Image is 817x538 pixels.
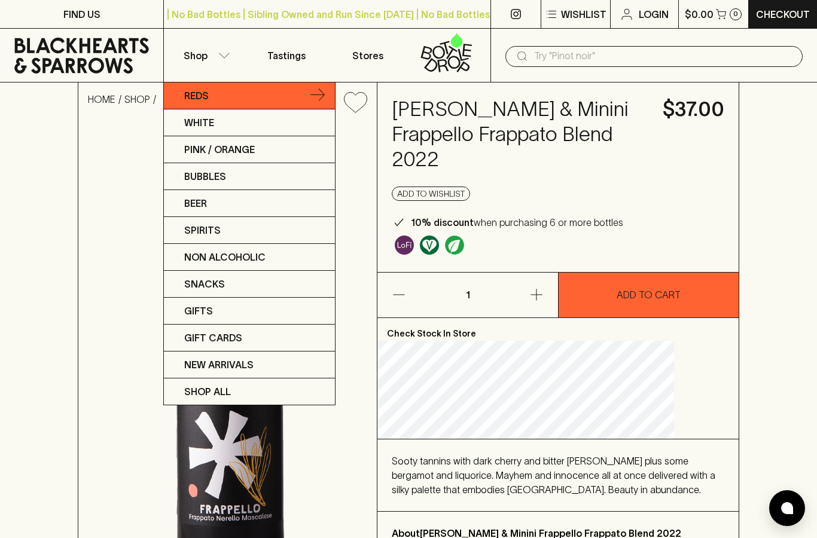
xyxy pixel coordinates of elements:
a: SHOP ALL [164,378,335,405]
a: Reds [164,82,335,109]
p: Gift Cards [184,331,242,345]
a: Gifts [164,298,335,325]
a: Non Alcoholic [164,244,335,271]
img: bubble-icon [781,502,793,514]
a: New Arrivals [164,351,335,378]
p: Gifts [184,304,213,318]
p: Spirits [184,223,221,237]
a: White [164,109,335,136]
a: Beer [164,190,335,217]
a: Snacks [164,271,335,298]
p: Reds [184,88,209,103]
p: White [184,115,214,130]
a: Bubbles [164,163,335,190]
p: Bubbles [184,169,226,184]
p: SHOP ALL [184,384,231,399]
p: Snacks [184,277,225,291]
p: New Arrivals [184,357,254,372]
a: Pink / Orange [164,136,335,163]
p: Beer [184,196,207,210]
a: Spirits [164,217,335,244]
p: Non Alcoholic [184,250,266,264]
a: Gift Cards [164,325,335,351]
p: Pink / Orange [184,142,255,157]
